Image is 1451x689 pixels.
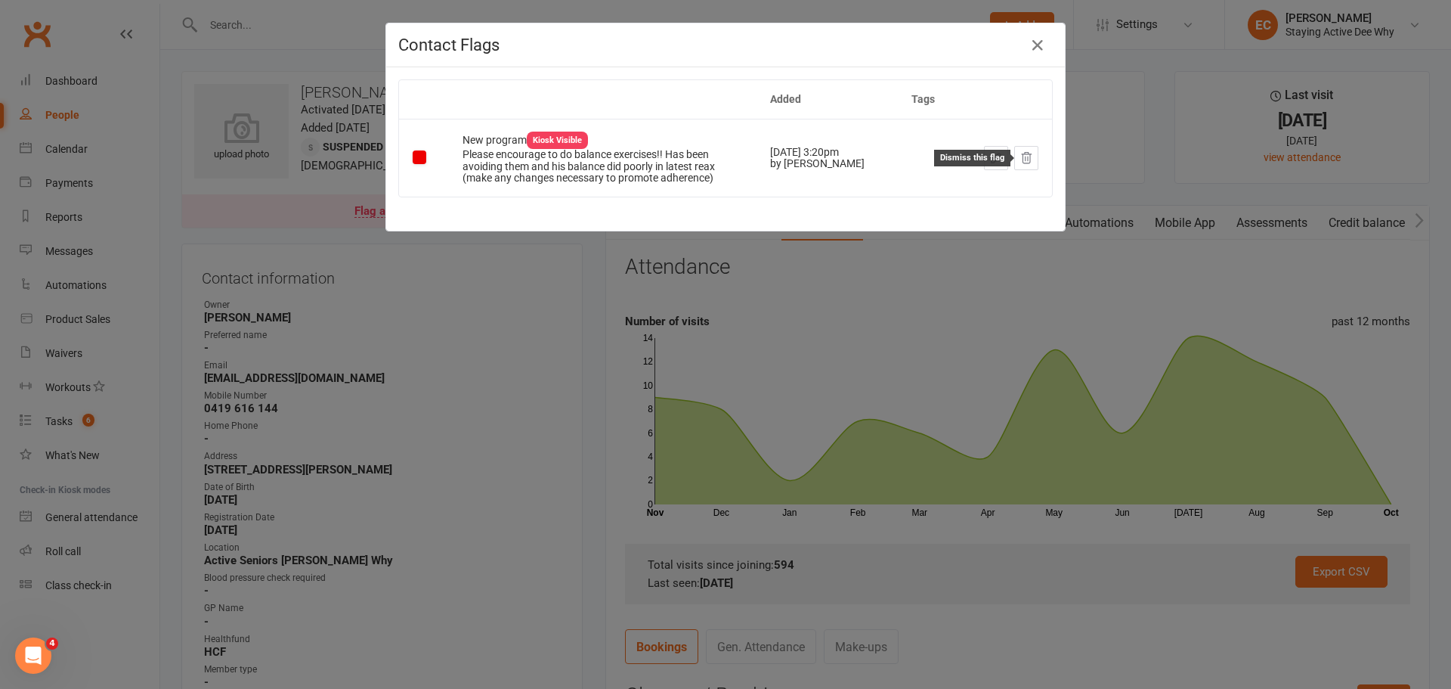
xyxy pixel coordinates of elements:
span: 4 [46,638,58,650]
th: Added [756,80,898,119]
span: New program [463,134,588,146]
th: Tags [898,80,957,119]
iframe: Intercom live chat [15,638,51,674]
h4: Contact Flags [398,36,1053,54]
button: Close [1026,33,1050,57]
td: [DATE] 3:20pm by [PERSON_NAME] [756,119,898,196]
div: Kiosk Visible [527,132,588,149]
div: Dismiss this flag [934,150,1010,166]
div: Please encourage to do balance exercises!! Has been avoiding them and his balance did poorly in l... [463,149,743,184]
button: Dismiss this flag [1014,146,1038,170]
